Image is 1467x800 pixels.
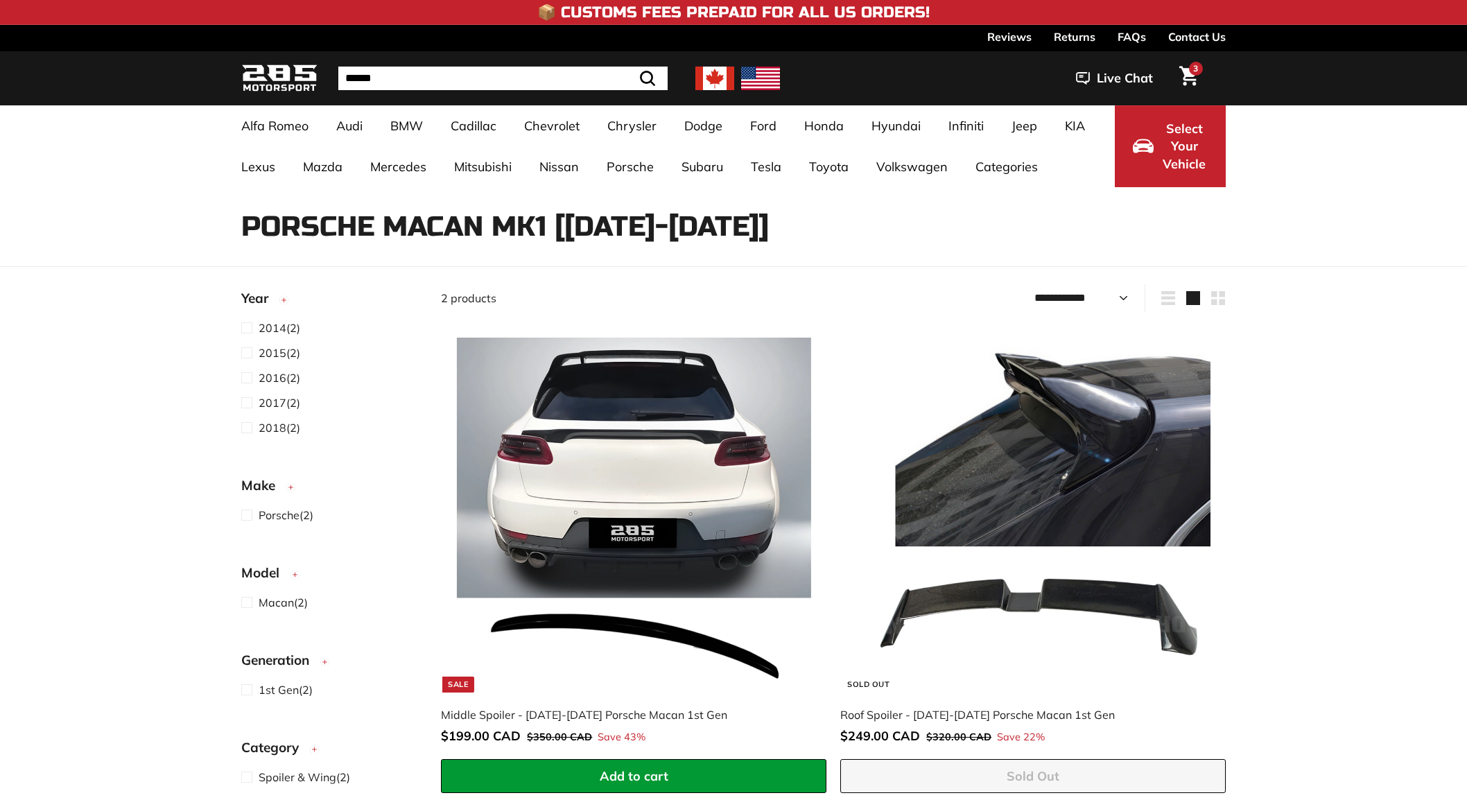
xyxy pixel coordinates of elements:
[998,105,1051,146] a: Jeep
[259,594,308,611] span: (2)
[241,650,320,670] span: Generation
[670,105,736,146] a: Dodge
[241,738,309,758] span: Category
[356,146,440,187] a: Mercedes
[593,105,670,146] a: Chrysler
[840,728,920,744] span: $249.00 CAD
[259,320,300,336] span: (2)
[736,105,790,146] a: Ford
[862,146,962,187] a: Volkswagen
[241,288,279,308] span: Year
[987,25,1032,49] a: Reviews
[441,706,813,723] div: Middle Spoiler - [DATE]-[DATE] Porsche Macan 1st Gen
[241,211,1226,242] h1: Porsche Macan Mk1 [[DATE]-[DATE]]
[241,733,419,768] button: Category
[1193,63,1198,73] span: 3
[526,146,593,187] a: Nissan
[441,322,826,759] a: Sale Middle Spoiler - [DATE]-[DATE] Porsche Macan 1st Gen Save 43%
[737,146,795,187] a: Tesla
[840,322,1226,759] a: Sold Out porsche macan spoiler Roof Spoiler - [DATE]-[DATE] Porsche Macan 1st Gen Save 22%
[259,508,300,522] span: Porsche
[840,706,1212,723] div: Roof Spoiler - [DATE]-[DATE] Porsche Macan 1st Gen
[241,62,318,95] img: Logo_285_Motorsport_areodynamics_components
[1118,25,1146,49] a: FAQs
[259,507,313,523] span: (2)
[437,105,510,146] a: Cadillac
[259,683,299,697] span: 1st Gen
[1007,768,1059,784] span: Sold Out
[537,4,930,21] h4: 📦 Customs Fees Prepaid for All US Orders!
[441,728,521,744] span: $199.00 CAD
[440,146,526,187] a: Mitsubishi
[600,768,668,784] span: Add to cart
[441,290,833,306] div: 2 products
[241,563,290,583] span: Model
[241,284,419,319] button: Year
[1058,61,1171,96] button: Live Chat
[338,67,668,90] input: Search
[227,105,322,146] a: Alfa Romeo
[997,730,1045,745] span: Save 22%
[289,146,356,187] a: Mazda
[241,471,419,506] button: Make
[1171,55,1206,102] a: Cart
[842,677,895,693] div: Sold Out
[598,730,645,745] span: Save 43%
[259,396,286,410] span: 2017
[926,731,991,743] span: $320.00 CAD
[593,146,668,187] a: Porsche
[442,677,474,693] div: Sale
[668,146,737,187] a: Subaru
[1054,25,1095,49] a: Returns
[259,394,300,411] span: (2)
[510,105,593,146] a: Chevrolet
[795,146,862,187] a: Toyota
[1161,120,1208,173] span: Select Your Vehicle
[241,646,419,681] button: Generation
[441,759,826,794] button: Add to cart
[241,559,419,593] button: Model
[259,346,286,360] span: 2015
[858,105,935,146] a: Hyundai
[241,476,286,496] span: Make
[527,731,592,743] span: $350.00 CAD
[227,146,289,187] a: Lexus
[259,681,313,698] span: (2)
[1168,25,1226,49] a: Contact Us
[259,321,286,335] span: 2014
[962,146,1052,187] a: Categories
[856,338,1210,692] img: porsche macan spoiler
[1097,69,1153,87] span: Live Chat
[1115,105,1226,187] button: Select Your Vehicle
[322,105,376,146] a: Audi
[259,419,300,436] span: (2)
[259,369,300,386] span: (2)
[376,105,437,146] a: BMW
[259,595,294,609] span: Macan
[259,421,286,435] span: 2018
[259,770,336,784] span: Spoiler & Wing
[259,345,300,361] span: (2)
[790,105,858,146] a: Honda
[840,759,1226,794] button: Sold Out
[935,105,998,146] a: Infiniti
[259,769,350,785] span: (2)
[259,371,286,385] span: 2016
[1051,105,1099,146] a: KIA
